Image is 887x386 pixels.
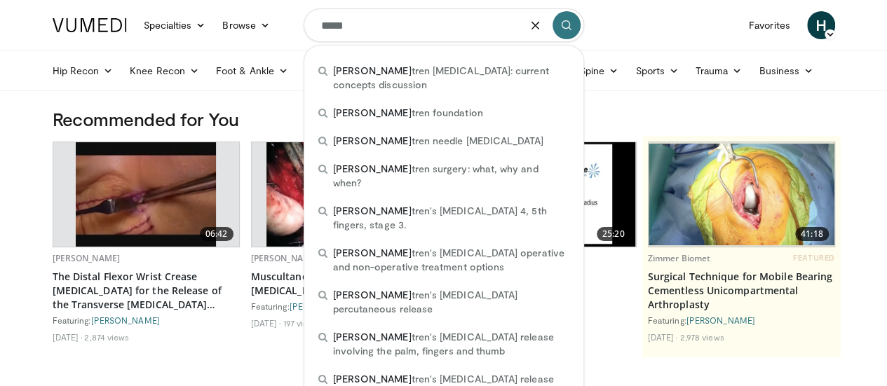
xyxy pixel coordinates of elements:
[333,288,569,316] span: tren's [MEDICAL_DATA] percutaneous release
[283,317,318,329] li: 197 views
[649,142,834,247] a: 41:18
[76,142,216,247] img: Picture_5_3_3.png.620x360_q85_upscale.jpg
[53,108,835,130] h3: Recommended for You
[333,163,412,174] span: [PERSON_NAME]
[53,18,127,32] img: VuMedi Logo
[333,330,569,358] span: tren's [MEDICAL_DATA] release involving the palm, fingers and thumb
[793,253,834,263] span: FEATURED
[304,8,584,42] input: Search topics, interventions
[686,315,755,325] a: [PERSON_NAME]
[333,205,412,216] span: [PERSON_NAME]
[649,144,834,245] img: e9ed289e-2b85-4599-8337-2e2b4fe0f32a.620x360_q85_upscale.jpg
[53,315,240,326] div: Featuring:
[251,301,438,312] div: Featuring:
[333,246,569,274] span: tren's [MEDICAL_DATA] operative and non-operative treatment options
[333,134,544,148] span: tren needle [MEDICAL_DATA]
[208,57,297,85] a: Foot & Ankle
[648,315,835,326] div: Featuring:
[597,227,630,241] span: 25:20
[200,227,233,241] span: 06:42
[750,57,822,85] a: Business
[84,331,129,343] li: 2,874 views
[251,317,281,329] li: [DATE]
[333,64,569,92] span: tren [MEDICAL_DATA]: current concepts discussion
[571,57,627,85] a: Spine
[648,331,678,343] li: [DATE]
[333,162,569,190] span: tren surgery: what, why and when?
[252,142,438,247] a: 05:57
[333,373,412,385] span: [PERSON_NAME]
[333,106,483,120] span: tren foundation
[333,64,412,76] span: [PERSON_NAME]
[333,135,412,146] span: [PERSON_NAME]
[53,142,239,247] a: 06:42
[53,270,240,312] a: The Distal Flexor Wrist Crease [MEDICAL_DATA] for the Release of the Transverse [MEDICAL_DATA] Li...
[297,57,387,85] a: Hand & Wrist
[333,331,412,343] span: [PERSON_NAME]
[53,331,83,343] li: [DATE]
[251,252,319,264] a: [PERSON_NAME]
[266,142,423,247] img: 429879b4-b6ea-454e-ae16-c8bd18bfe777.620x360_q85_upscale.jpg
[679,331,724,343] li: 2,978 views
[214,11,278,39] a: Browse
[333,204,569,232] span: tren's [MEDICAL_DATA] 4, 5th fingers, stage 3.
[290,301,358,311] a: [PERSON_NAME]
[44,57,122,85] a: Hip Recon
[333,289,412,301] span: [PERSON_NAME]
[687,57,751,85] a: Trauma
[121,57,208,85] a: Knee Recon
[53,252,121,264] a: [PERSON_NAME]
[251,270,438,298] a: Muscultaneous Nerve Assessment & [MEDICAL_DATA]
[333,372,554,386] span: tren's [MEDICAL_DATA] release
[91,315,160,325] a: [PERSON_NAME]
[648,252,711,264] a: Zimmer Biomet
[627,57,687,85] a: Sports
[648,270,835,312] a: Surgical Technique for Mobile Bearing Cementless Unicompartmental Arthroplasty
[333,247,412,259] span: [PERSON_NAME]
[807,11,835,39] a: H
[740,11,799,39] a: Favorites
[795,227,829,241] span: 41:18
[333,106,412,118] span: [PERSON_NAME]
[135,11,215,39] a: Specialties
